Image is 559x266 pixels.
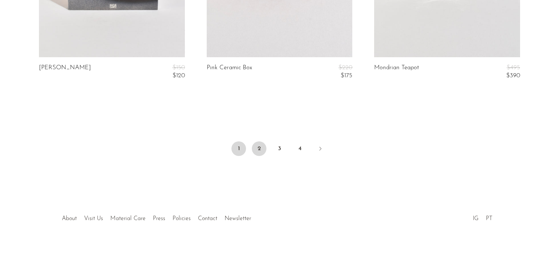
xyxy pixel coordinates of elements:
a: 2 [252,141,266,156]
span: $220 [338,64,352,71]
a: Policies [173,216,191,222]
a: Mondrian Teapot [374,64,419,79]
span: $390 [506,73,520,79]
ul: Quick links [58,210,255,224]
a: Visit Us [84,216,103,222]
a: Next [313,141,328,157]
a: 3 [272,141,287,156]
a: Contact [198,216,217,222]
ul: Social Medias [469,210,496,224]
span: $495 [507,64,520,71]
a: Pink Ceramic Box [207,64,252,79]
a: Material Care [110,216,146,222]
a: IG [473,216,479,222]
span: $175 [341,73,352,79]
a: Press [153,216,165,222]
a: About [62,216,77,222]
a: PT [486,216,492,222]
span: 1 [231,141,246,156]
a: 4 [293,141,307,156]
span: $120 [173,73,185,79]
span: $150 [173,64,185,71]
a: [PERSON_NAME] [39,64,91,79]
